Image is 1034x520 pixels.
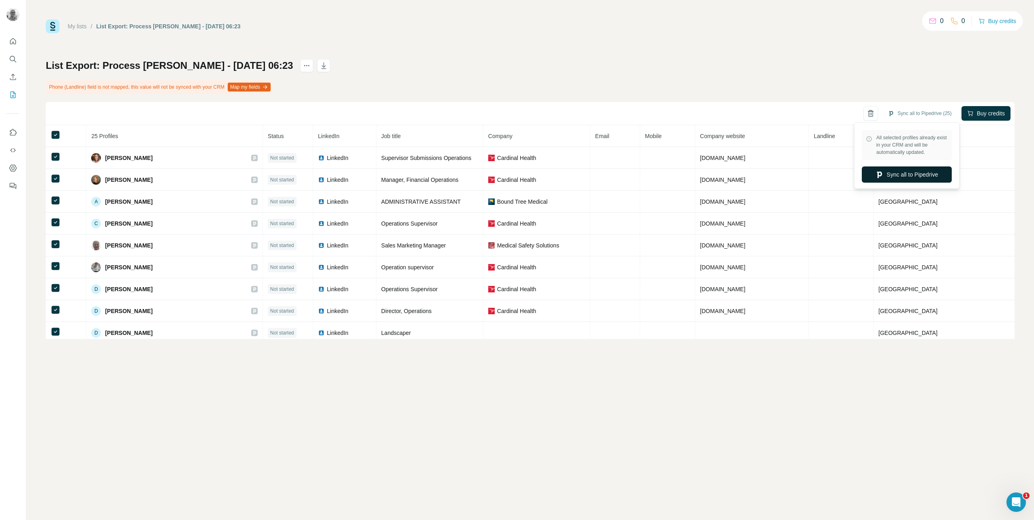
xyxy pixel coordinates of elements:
span: [PERSON_NAME] [105,285,152,293]
span: Cardinal Health [497,307,536,315]
iframe: Intercom live chat [1006,492,1026,512]
span: 1 [1023,492,1030,499]
span: Status [268,133,284,139]
span: [DOMAIN_NAME] [700,177,746,183]
img: company-logo [488,308,495,314]
img: Surfe Logo [46,19,60,33]
span: Medical Safety Solutions [497,241,559,249]
button: My lists [6,87,19,102]
button: Dashboard [6,161,19,175]
img: LinkedIn logo [318,198,325,205]
img: LinkedIn logo [318,155,325,161]
span: [GEOGRAPHIC_DATA] [878,308,938,314]
img: LinkedIn logo [318,264,325,271]
div: D [91,306,101,316]
span: Buy credits [977,109,1005,117]
span: Not started [270,286,294,293]
button: Buy credits [978,15,1016,27]
button: Feedback [6,179,19,193]
span: [GEOGRAPHIC_DATA] [878,198,938,205]
span: Not started [270,220,294,227]
div: D [91,328,101,338]
span: LinkedIn [327,176,348,184]
img: LinkedIn logo [318,330,325,336]
span: Sales Marketing Manager [381,242,446,249]
span: Operations Supervisor [381,286,438,292]
h1: List Export: Process [PERSON_NAME] - [DATE] 06:23 [46,59,293,72]
button: Map my fields [228,83,271,92]
span: Not started [270,154,294,162]
button: Buy credits [961,106,1010,121]
span: LinkedIn [318,133,340,139]
span: [PERSON_NAME] [105,307,152,315]
img: company-logo [488,198,495,205]
span: [GEOGRAPHIC_DATA] [878,330,938,336]
span: Email [595,133,609,139]
button: Sync all to Pipedrive [862,166,952,183]
img: LinkedIn logo [318,242,325,249]
span: [PERSON_NAME] [105,220,152,228]
img: company-logo [488,286,495,292]
span: 25 Profiles [91,133,118,139]
span: Director, Operations [381,308,432,314]
div: D [91,284,101,294]
span: Company [488,133,513,139]
span: LinkedIn [327,198,348,206]
button: Sync all to Pipedrive (25) [882,107,957,119]
span: Landline [814,133,835,139]
div: C [91,219,101,228]
span: LinkedIn [327,263,348,271]
p: 0 [940,16,944,26]
img: company-logo [488,242,495,249]
span: Operation supervisor [381,264,434,271]
button: actions [300,59,313,72]
img: company-logo [488,155,495,161]
span: Cardinal Health [497,176,536,184]
div: Phone (Landline) field is not mapped, this value will not be synced with your CRM [46,80,272,94]
span: LinkedIn [327,329,348,337]
div: A [91,197,101,207]
span: [DOMAIN_NAME] [700,198,746,205]
span: Operations Supervisor [381,220,438,227]
img: company-logo [488,177,495,183]
img: Avatar [91,262,101,272]
span: Not started [270,176,294,183]
span: [DOMAIN_NAME] [700,220,746,227]
span: ADMINISTRATIVE ASSISTANT [381,198,461,205]
span: LinkedIn [327,307,348,315]
li: / [91,22,92,30]
span: Company website [700,133,745,139]
img: LinkedIn logo [318,308,325,314]
span: Supervisor Submissions Operations [381,155,472,161]
span: [PERSON_NAME] [105,198,152,206]
span: [GEOGRAPHIC_DATA] [878,286,938,292]
img: company-logo [488,264,495,271]
span: [GEOGRAPHIC_DATA] [878,264,938,271]
img: Avatar [91,153,101,163]
span: All selected profiles already exist in your CRM and will be automatically updated. [876,134,948,156]
img: LinkedIn logo [318,177,325,183]
span: [PERSON_NAME] [105,176,152,184]
span: LinkedIn [327,220,348,228]
img: Avatar [91,241,101,250]
span: [PERSON_NAME] [105,154,152,162]
span: [DOMAIN_NAME] [700,242,746,249]
p: 0 [961,16,965,26]
img: Avatar [91,175,101,185]
img: company-logo [488,220,495,227]
span: [DOMAIN_NAME] [700,264,746,271]
div: List Export: Process [PERSON_NAME] - [DATE] 06:23 [96,22,241,30]
span: Landscaper [381,330,411,336]
button: Use Surfe API [6,143,19,158]
span: [DOMAIN_NAME] [700,155,746,161]
span: [PERSON_NAME] [105,263,152,271]
span: [DOMAIN_NAME] [700,286,746,292]
span: Bound Tree Medical [497,198,548,206]
span: Job title [381,133,401,139]
span: Mobile [645,133,662,139]
button: Use Surfe on LinkedIn [6,125,19,140]
span: [GEOGRAPHIC_DATA] [878,242,938,249]
button: Enrich CSV [6,70,19,84]
span: Not started [270,329,294,337]
span: [GEOGRAPHIC_DATA] [878,220,938,227]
